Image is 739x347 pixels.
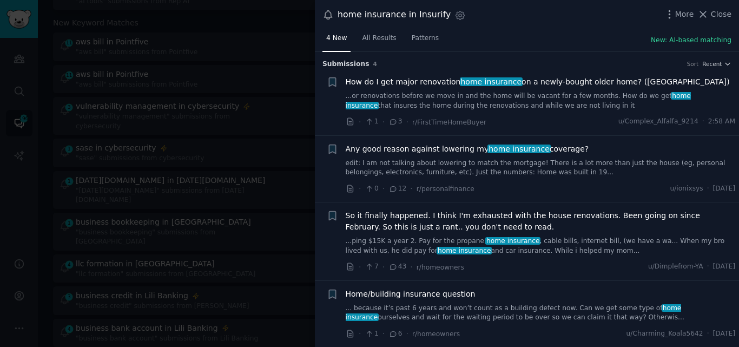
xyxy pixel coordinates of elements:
span: All Results [362,34,396,43]
a: ...ping $15K a year 2. Pay for the propane,home insurance, cable bills, internet bill, (we have a... [346,237,736,256]
span: r/homeowners [412,330,460,338]
span: · [359,116,361,128]
span: Recent [702,60,722,68]
span: home insurance [487,145,550,153]
span: home insurance [485,237,540,245]
span: home insurance [460,77,523,86]
span: [DATE] [713,262,735,272]
button: Recent [702,60,731,68]
a: edit: I am not talking about lowering to match the mortgage! There is a lot more than just the ho... [346,159,736,178]
span: u/ionixsys [670,184,703,194]
a: Any good reason against lowering myhome insurancecoverage? [346,143,589,155]
span: 12 [388,184,406,194]
span: How do I get major renovation on a newly-bought older home? ([GEOGRAPHIC_DATA]) [346,76,730,88]
span: · [707,184,709,194]
span: 6 [388,329,402,339]
span: · [359,261,361,273]
span: · [410,261,412,273]
span: r/personalfinance [417,185,474,193]
span: 0 [365,184,378,194]
span: · [382,328,385,339]
a: All Results [358,30,400,52]
button: Close [697,9,731,20]
span: · [359,328,361,339]
span: · [382,116,385,128]
a: So it finally happened. I think I'm exhausted with the house renovations. Been going on since Feb... [346,210,736,233]
span: [DATE] [713,184,735,194]
span: · [707,329,709,339]
span: · [406,116,408,128]
span: 4 [373,61,377,67]
span: u/Dimplefrom-YA [648,262,703,272]
button: More [664,9,694,20]
span: Any good reason against lowering my coverage? [346,143,589,155]
div: Sort [687,60,699,68]
div: home insurance in Insurify [338,8,451,22]
span: · [702,117,704,127]
span: 1 [365,329,378,339]
span: u/Complex_Alfalfa_9214 [618,117,698,127]
span: · [707,262,709,272]
a: ... because it’s past 6 years and won’t count as a building defect now. Can we get some type ofho... [346,304,736,323]
span: · [359,183,361,194]
a: Home/building insurance question [346,289,476,300]
button: New: AI-based matching [651,36,731,45]
span: home insurance [346,92,691,109]
span: 43 [388,262,406,272]
span: 4 New [326,34,347,43]
span: More [675,9,694,20]
span: r/FirstTimeHomeBuyer [412,119,486,126]
a: ...or renovations before we move in and the home will be vacant for a few months. How do we getho... [346,91,736,110]
span: Close [711,9,731,20]
span: 3 [388,117,402,127]
span: Patterns [412,34,439,43]
a: Patterns [408,30,443,52]
a: How do I get major renovationhome insuranceon a newly-bought older home? ([GEOGRAPHIC_DATA]) [346,76,730,88]
span: [DATE] [713,329,735,339]
span: · [410,183,412,194]
span: u/Charming_Koala5642 [626,329,703,339]
span: 1 [365,117,378,127]
span: · [382,261,385,273]
span: 7 [365,262,378,272]
span: r/homeowners [417,264,464,271]
span: home insurance [437,247,492,254]
span: · [382,183,385,194]
span: · [406,328,408,339]
span: Submission s [322,60,369,69]
span: 2:58 AM [708,117,735,127]
a: 4 New [322,30,351,52]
